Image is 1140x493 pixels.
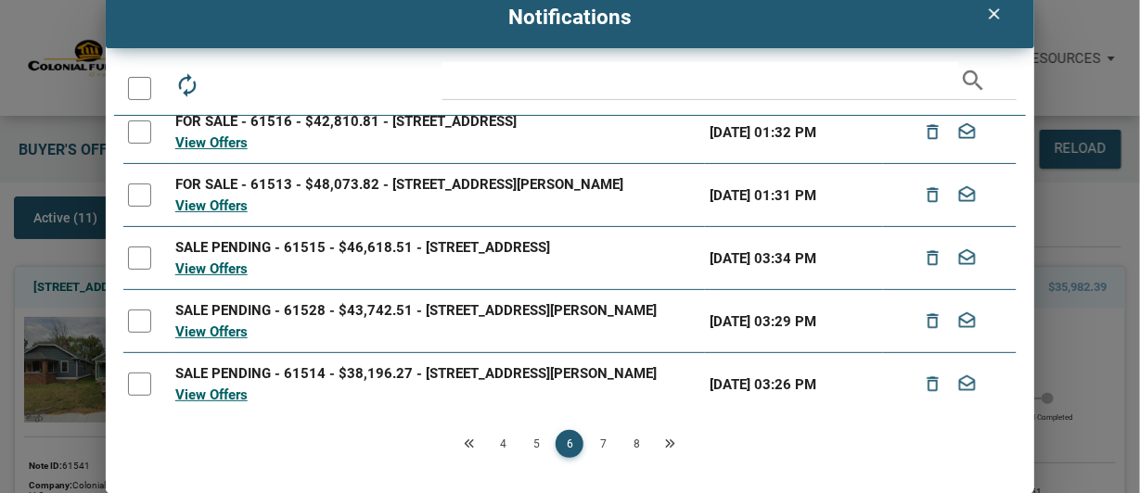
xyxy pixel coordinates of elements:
button: drafts [950,367,985,402]
i: delete_outline [921,116,943,149]
i: drafts [956,368,979,401]
a: View Offers [175,134,248,151]
i: autorenew [173,72,199,98]
i: search [959,62,987,100]
td: [DATE] 01:31 PM [705,164,883,227]
a: 6 [556,430,583,458]
a: Next [656,430,684,458]
a: View Offers [175,386,248,403]
div: SALE PENDING - 61514 - $38,196.27 - [STREET_ADDRESS][PERSON_NAME] [175,363,700,385]
button: drafts [950,241,985,276]
div: SALE PENDING - 61515 - $46,618.51 - [STREET_ADDRESS] [175,237,700,259]
div: FOR SALE - 61516 - $42,810.81 - [STREET_ADDRESS] [175,111,700,133]
td: [DATE] 03:26 PM [705,353,883,416]
i: delete_outline [921,368,943,401]
i: drafts [956,179,979,212]
button: drafts [950,178,985,213]
button: delete_outline [916,241,951,276]
button: delete_outline [916,367,951,402]
i: clear [982,5,1005,23]
h4: Notifications [120,2,1020,33]
td: [DATE] 03:29 PM [705,290,883,353]
a: 7 [589,430,617,458]
i: delete_outline [921,179,943,212]
i: drafts [956,116,979,149]
button: delete_outline [916,178,951,213]
div: SALE PENDING - 61528 - $43,742.51 - [STREET_ADDRESS][PERSON_NAME] [175,300,700,322]
td: [DATE] 03:34 PM [705,227,883,290]
a: Previous [455,430,483,458]
a: 8 [622,430,650,458]
i: drafts [956,242,979,275]
td: [DATE] 01:32 PM [705,101,883,164]
a: View Offers [175,197,248,214]
i: delete_outline [921,305,943,338]
div: FOR SALE - 61513 - $48,073.82 - [STREET_ADDRESS][PERSON_NAME] [175,174,700,196]
a: View Offers [175,323,248,340]
i: delete_outline [921,242,943,275]
i: drafts [956,305,979,338]
button: delete_outline [916,115,951,150]
a: 4 [489,430,517,458]
button: drafts [950,304,985,339]
button: autorenew [166,62,208,104]
button: drafts [950,115,985,150]
button: delete_outline [916,304,951,339]
a: View Offers [175,260,248,277]
a: 5 [522,430,550,458]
